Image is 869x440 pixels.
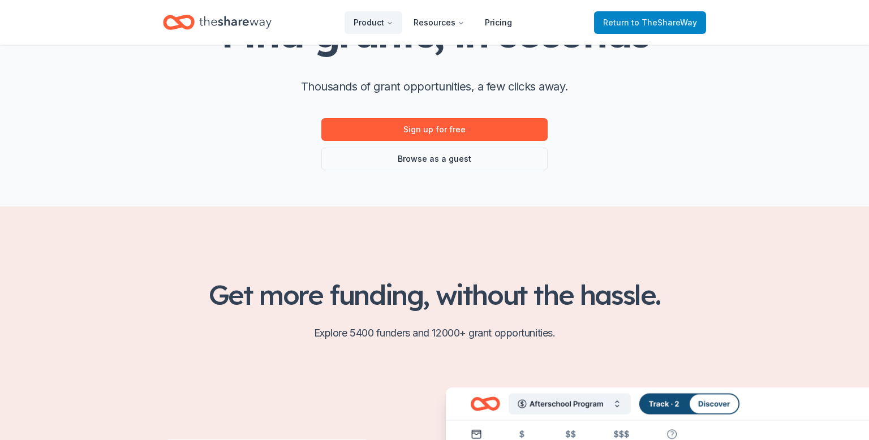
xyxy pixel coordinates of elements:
[603,16,697,29] span: Return
[321,118,548,141] a: Sign up for free
[631,18,697,27] span: to TheShareWay
[345,11,402,34] button: Product
[301,77,568,96] p: Thousands of grant opportunities, a few clicks away.
[163,9,272,36] a: Home
[221,10,648,55] h1: Find grants, in seconds
[321,148,548,170] a: Browse as a guest
[345,9,521,36] nav: Main
[405,11,474,34] button: Resources
[163,324,706,342] p: Explore 5400 funders and 12000+ grant opportunities.
[594,11,706,34] a: Returnto TheShareWay
[163,279,706,310] h2: Get more funding, without the hassle.
[476,11,521,34] a: Pricing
